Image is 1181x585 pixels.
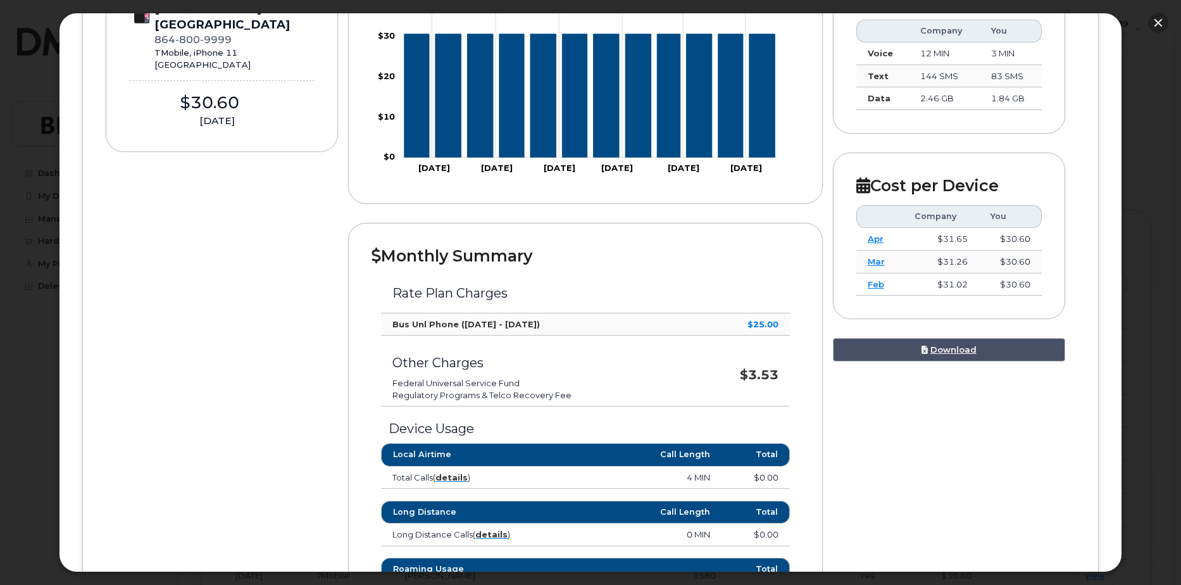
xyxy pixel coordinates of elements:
[551,501,722,524] th: Call Length
[740,367,778,382] strong: $3.53
[833,338,1065,362] a: Download
[392,389,683,401] li: Regulatory Programs & Telco Recovery Fee
[473,529,510,539] span: ( )
[551,524,722,546] td: 0 MIN
[392,356,683,370] h3: Other Charges
[722,501,790,524] th: Total
[392,319,540,329] strong: Bus Unl Phone ([DATE] - [DATE])
[868,279,884,289] a: Feb
[381,558,551,581] th: Roaming Usage
[1126,530,1172,576] iframe: Messenger Launcher
[381,501,551,524] th: Long Distance
[722,467,790,489] td: $0.00
[722,524,790,546] td: $0.00
[381,443,551,466] th: Local Airtime
[381,422,790,436] h3: Device Usage
[903,274,979,296] td: $31.02
[722,443,790,466] th: Total
[722,558,790,581] th: Total
[979,274,1042,296] td: $30.60
[551,467,722,489] td: 4 MIN
[747,319,778,329] strong: $25.00
[392,286,778,300] h3: Rate Plan Charges
[979,251,1042,274] td: $30.60
[392,377,683,389] li: Federal Universal Service Fund
[381,524,551,546] td: Long Distance Calls
[435,472,468,482] a: details
[903,251,979,274] td: $31.26
[475,529,508,539] a: details
[551,443,722,466] th: Call Length
[433,472,470,482] span: ( )
[381,467,551,489] td: Total Calls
